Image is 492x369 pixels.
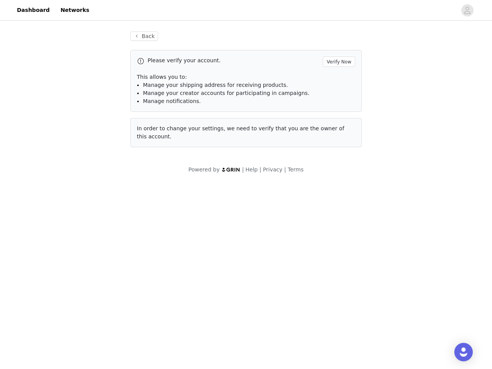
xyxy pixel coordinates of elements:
img: logo [221,167,241,172]
p: This allows you to: [137,73,355,81]
button: Back [130,32,158,41]
span: Manage your shipping address for receiving products. [143,82,288,88]
span: Manage your creator accounts for participating in campaigns. [143,90,309,96]
span: | [242,166,244,173]
a: Help [246,166,258,173]
span: | [284,166,286,173]
span: In order to change your settings, we need to verify that you are the owner of this account. [137,125,344,140]
a: Networks [56,2,94,19]
a: Dashboard [12,2,54,19]
div: avatar [464,4,471,17]
span: Powered by [188,166,219,173]
div: Open Intercom Messenger [454,343,473,361]
button: Verify Now [323,57,355,67]
p: Please verify your account. [148,57,320,65]
a: Privacy [263,166,283,173]
span: Manage notifications. [143,98,201,104]
a: Terms [288,166,303,173]
span: | [259,166,261,173]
